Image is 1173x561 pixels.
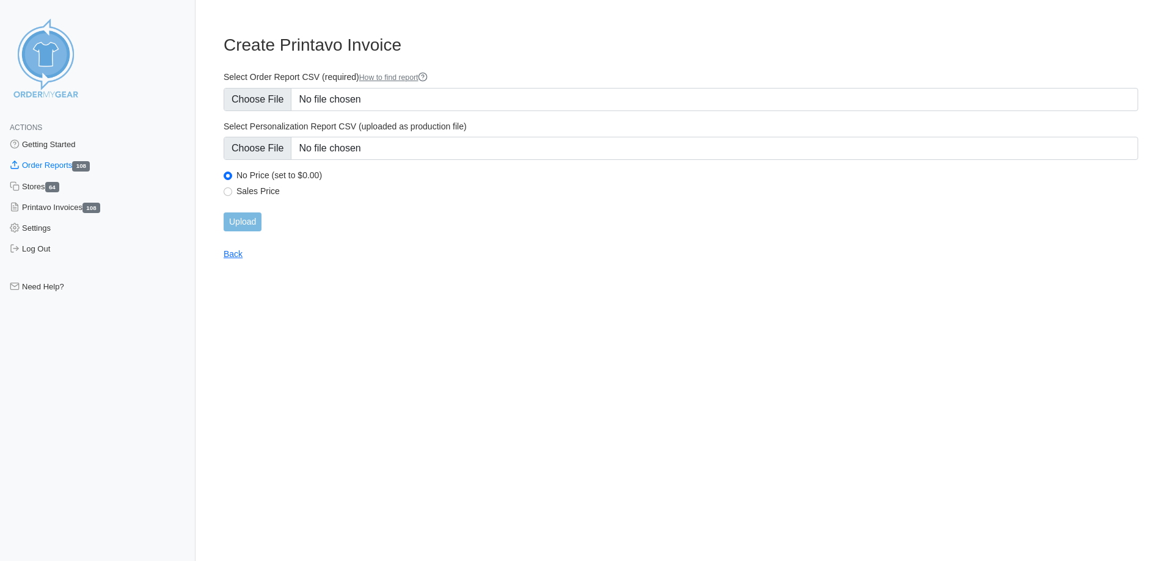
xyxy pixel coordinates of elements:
[82,203,100,213] span: 108
[72,161,90,172] span: 108
[359,73,428,82] a: How to find report
[236,186,1138,197] label: Sales Price
[10,123,42,132] span: Actions
[224,249,243,259] a: Back
[45,182,60,192] span: 64
[224,121,1138,132] label: Select Personalization Report CSV (uploaded as production file)
[236,170,1138,181] label: No Price (set to $0.00)
[224,212,261,231] input: Upload
[224,35,1138,56] h3: Create Printavo Invoice
[224,71,1138,83] label: Select Order Report CSV (required)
